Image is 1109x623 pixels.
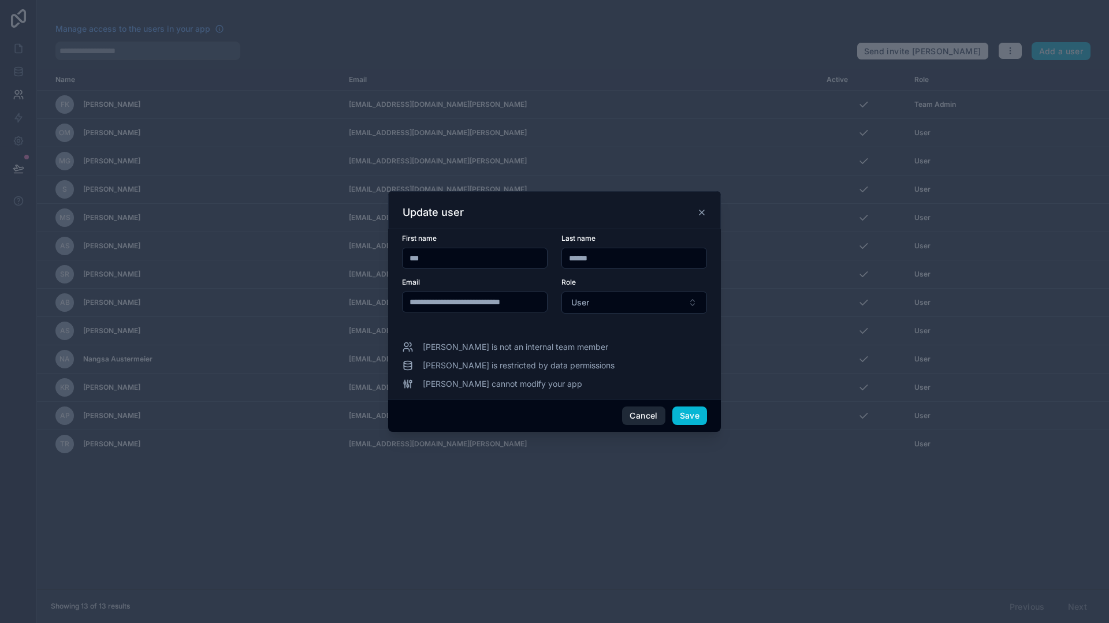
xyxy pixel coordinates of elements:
span: Role [561,278,576,286]
span: [PERSON_NAME] is not an internal team member [423,341,608,353]
h3: Update user [403,206,464,219]
span: Last name [561,234,596,243]
button: Save [672,406,707,425]
span: Email [402,278,420,286]
span: [PERSON_NAME] cannot modify your app [423,378,582,390]
button: Cancel [622,406,665,425]
span: [PERSON_NAME] is restricted by data permissions [423,360,615,371]
button: Select Button [561,292,707,314]
span: User [571,297,589,308]
span: First name [402,234,437,243]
